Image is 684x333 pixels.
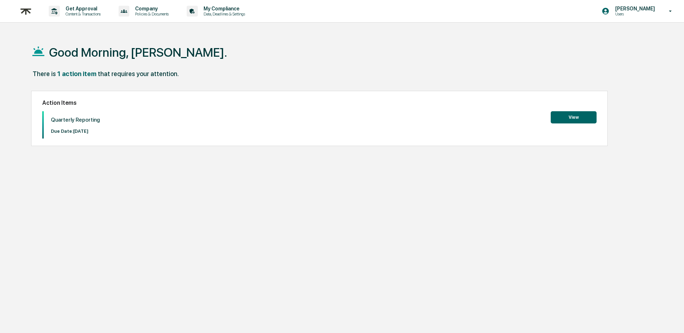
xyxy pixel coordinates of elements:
[551,111,597,123] button: View
[51,128,100,134] p: Due Date: [DATE]
[129,6,172,11] p: Company
[60,11,104,17] p: Content & Transactions
[57,70,96,78] div: 1 action item
[49,45,227,60] h1: Good Morning, [PERSON_NAME].
[42,99,596,106] h2: Action Items
[51,117,100,123] p: Quarterly Reporting
[129,11,172,17] p: Policies & Documents
[609,11,659,17] p: Users
[609,6,659,11] p: [PERSON_NAME]
[17,3,34,20] img: logo
[33,70,56,78] div: There is
[98,70,179,78] div: that requires your attention.
[198,11,249,17] p: Data, Deadlines & Settings
[60,6,104,11] p: Get Approval
[551,113,597,120] a: View
[198,6,249,11] p: My Compliance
